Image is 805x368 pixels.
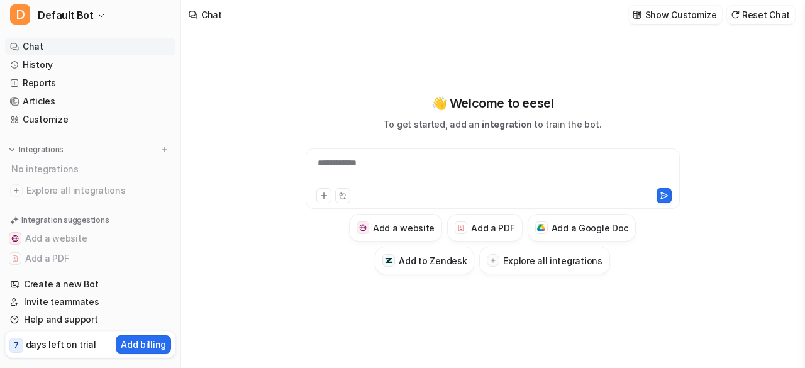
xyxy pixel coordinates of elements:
[160,145,169,154] img: menu_add.svg
[375,247,474,274] button: Add to ZendeskAdd to Zendesk
[431,94,554,113] p: 👋 Welcome to eesel
[14,340,19,351] p: 7
[552,221,629,235] h3: Add a Google Doc
[5,74,175,92] a: Reports
[731,10,740,20] img: reset
[38,6,94,24] span: Default Bot
[5,228,175,248] button: Add a websiteAdd a website
[528,214,636,242] button: Add a Google DocAdd a Google Doc
[385,257,393,265] img: Add to Zendesk
[373,221,435,235] h3: Add a website
[5,276,175,293] a: Create a new Bot
[19,145,64,155] p: Integrations
[5,56,175,74] a: History
[633,10,641,20] img: customize
[5,143,67,156] button: Integrations
[447,214,522,242] button: Add a PDFAdd a PDF
[629,6,722,24] button: Show Customize
[8,145,16,154] img: expand menu
[10,184,23,197] img: explore all integrations
[8,159,175,179] div: No integrations
[471,221,514,235] h3: Add a PDF
[10,4,30,25] span: D
[503,254,602,267] h3: Explore all integrations
[11,255,19,262] img: Add a PDF
[5,182,175,199] a: Explore all integrations
[384,118,601,131] p: To get started, add an to train the bot.
[121,338,166,351] p: Add billing
[201,8,222,21] div: Chat
[482,119,531,130] span: integration
[5,293,175,311] a: Invite teammates
[359,224,367,232] img: Add a website
[11,235,19,242] img: Add a website
[21,215,109,226] p: Integration suggestions
[457,224,465,231] img: Add a PDF
[399,254,467,267] h3: Add to Zendesk
[727,6,795,24] button: Reset Chat
[5,92,175,110] a: Articles
[5,248,175,269] button: Add a PDFAdd a PDF
[349,214,442,242] button: Add a websiteAdd a website
[26,338,96,351] p: days left on trial
[479,247,609,274] button: Explore all integrations
[26,181,170,201] span: Explore all integrations
[116,335,171,354] button: Add billing
[5,38,175,55] a: Chat
[537,224,545,231] img: Add a Google Doc
[645,8,717,21] p: Show Customize
[5,311,175,328] a: Help and support
[5,111,175,128] a: Customize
